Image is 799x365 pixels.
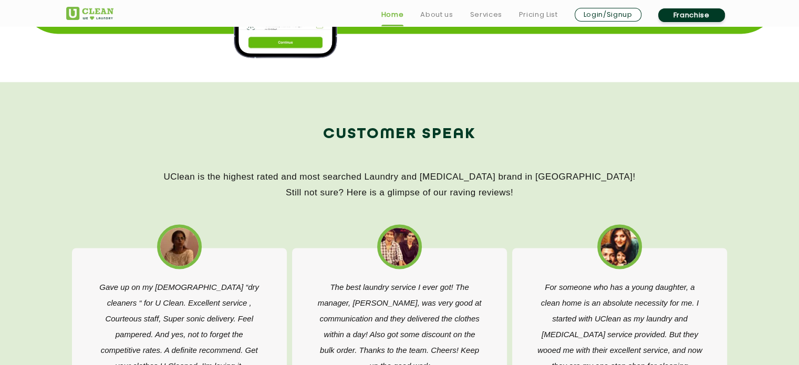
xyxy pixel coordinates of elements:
[600,227,639,266] img: affordable dry cleaning
[420,8,453,21] a: About us
[519,8,558,21] a: Pricing List
[575,8,641,22] a: Login/Signup
[66,122,733,147] h2: Customer Speak
[380,227,419,266] img: best dry cleaning near me
[66,169,733,201] p: UClean is the highest rated and most searched Laundry and [MEDICAL_DATA] brand in [GEOGRAPHIC_DAT...
[470,8,502,21] a: Services
[658,8,725,22] a: Franchise
[66,7,113,20] img: UClean Laundry and Dry Cleaning
[160,227,199,266] img: best laundry nearme
[381,8,404,21] a: Home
